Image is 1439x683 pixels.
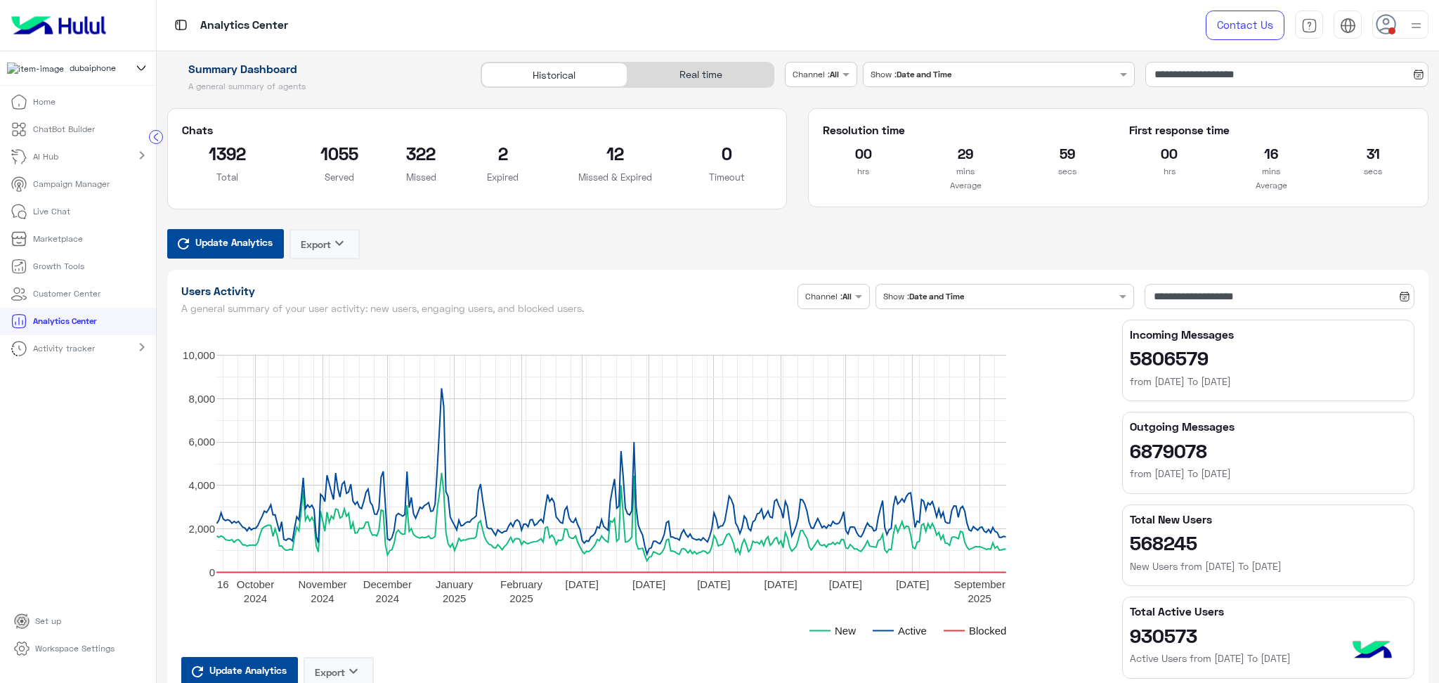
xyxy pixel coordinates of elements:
[33,233,83,245] p: Marketplace
[682,142,773,164] h2: 0
[167,229,284,259] button: Update Analytics
[823,164,904,178] p: hrs
[1129,142,1210,164] h2: 00
[33,205,70,218] p: Live Chat
[925,142,1005,164] h2: 29
[569,170,660,184] p: Missed & Expired
[1130,559,1407,573] h6: New Users from [DATE] To [DATE]
[897,69,951,79] b: Date and Time
[1130,512,1407,526] h5: Total New Users
[500,578,543,590] text: February
[33,315,96,327] p: Analytics Center
[968,592,991,604] text: 2025
[1130,604,1407,618] h5: Total Active Users
[237,578,274,590] text: October
[1130,327,1407,341] h5: Incoming Messages
[842,291,852,301] b: All
[188,479,215,491] text: 4,000
[167,62,464,76] h1: Summary Dashboard
[1301,18,1317,34] img: tab
[3,608,72,635] a: Set up
[896,578,929,590] text: [DATE]
[70,62,116,74] span: dubaiphone
[1333,142,1414,164] h2: 31
[823,178,1107,193] p: Average
[6,11,112,40] img: Logo
[35,615,61,627] p: Set up
[1407,17,1425,34] img: profile
[375,592,398,604] text: 2024
[345,663,362,679] i: keyboard_arrow_down
[1129,178,1414,193] p: Average
[565,578,598,590] text: [DATE]
[331,235,348,252] i: keyboard_arrow_down
[182,142,273,164] h2: 1392
[1130,467,1407,481] h6: from [DATE] To [DATE]
[33,260,84,273] p: Growth Tools
[181,303,793,314] h5: A general summary of your user activity: new users, engaging users, and blocked users.
[898,624,927,636] text: Active
[1130,419,1407,434] h5: Outgoing Messages
[969,624,1006,636] text: Blocked
[406,170,436,184] p: Missed
[1348,627,1397,676] img: hulul-logo.png
[1130,346,1407,369] h2: 5806579
[1333,164,1414,178] p: secs
[697,578,730,590] text: [DATE]
[509,592,533,604] text: 2025
[181,320,1098,657] svg: A chart.
[183,349,215,360] text: 10,000
[188,392,215,404] text: 8,000
[181,284,793,298] h1: Users Activity
[134,147,150,164] mat-icon: chevron_right
[311,592,334,604] text: 2024
[33,178,110,190] p: Campaign Manager
[298,578,346,590] text: November
[200,16,288,35] p: Analytics Center
[33,96,56,108] p: Home
[1129,164,1210,178] p: hrs
[33,150,58,163] p: AI Hub
[406,142,436,164] h2: 322
[1130,439,1407,462] h2: 6879078
[294,170,385,184] p: Served
[1340,18,1356,34] img: tab
[481,63,627,87] div: Historical
[33,342,95,355] p: Activity tracker
[217,578,229,590] text: 16
[909,291,964,301] b: Date and Time
[188,436,215,448] text: 6,000
[188,522,215,534] text: 2,000
[436,578,474,590] text: January
[829,578,862,590] text: [DATE]
[182,123,773,137] h5: Chats
[363,578,411,590] text: December
[294,142,385,164] h2: 1055
[33,287,100,300] p: Customer Center
[682,170,773,184] p: Timeout
[1130,651,1407,665] h6: Active Users from [DATE] To [DATE]
[1027,142,1108,164] h2: 59
[1129,123,1414,137] h5: First response time
[134,339,150,356] mat-icon: chevron_right
[182,170,273,184] p: Total
[1295,11,1323,40] a: tab
[1130,531,1407,554] h2: 568245
[206,661,290,679] span: Update Analytics
[33,123,95,136] p: ChatBot Builder
[1231,164,1312,178] p: mins
[443,592,466,604] text: 2025
[823,142,904,164] h2: 00
[1027,164,1108,178] p: secs
[1130,624,1407,646] h2: 930573
[457,142,549,164] h2: 2
[1206,11,1284,40] a: Contact Us
[569,142,660,164] h2: 12
[244,592,267,604] text: 2024
[953,578,1005,590] text: September
[35,642,115,655] p: Workspace Settings
[167,81,464,92] h5: A general summary of agents
[830,69,839,79] b: All
[1130,375,1407,389] h6: from [DATE] To [DATE]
